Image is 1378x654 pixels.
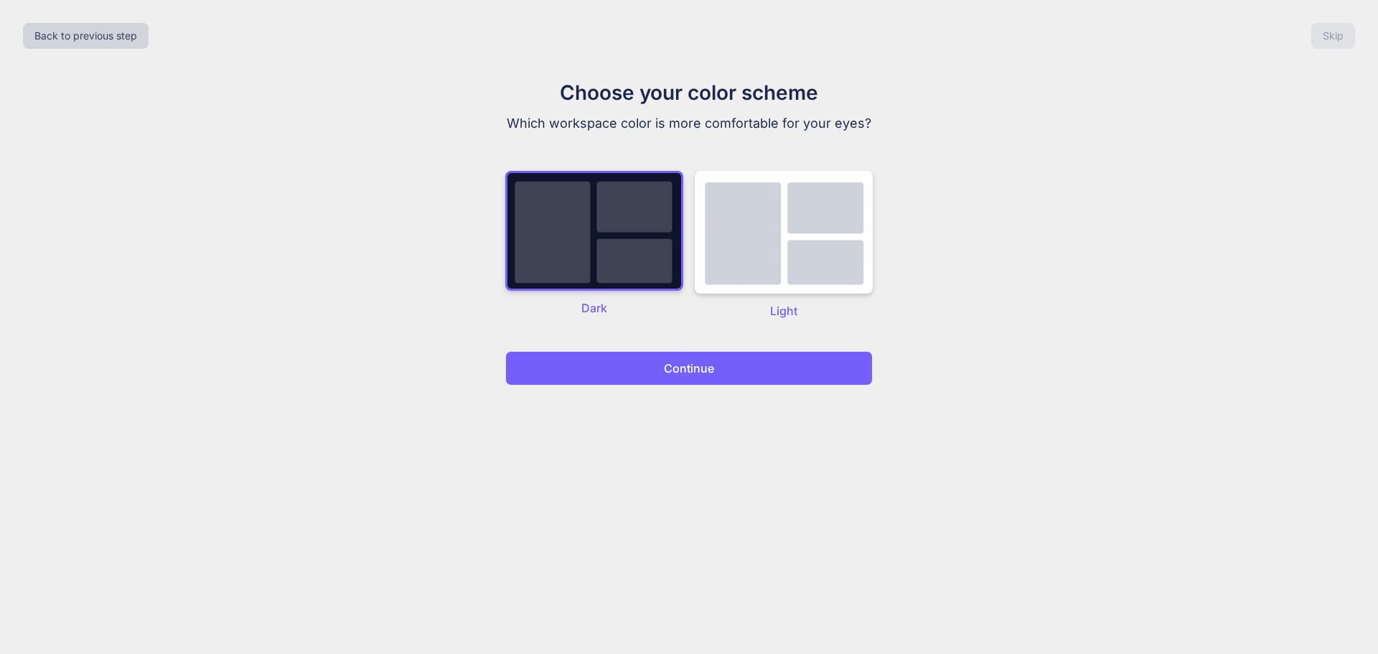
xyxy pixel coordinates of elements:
img: dark [505,171,683,291]
h1: Choose your color scheme [448,78,930,108]
button: Back to previous step [23,23,149,49]
p: Light [695,302,873,319]
p: Which workspace color is more comfortable for your eyes? [448,113,930,134]
p: Continue [664,360,714,377]
p: Dark [505,299,683,317]
img: dark [695,171,873,294]
button: Skip [1311,23,1355,49]
button: Continue [505,351,873,386]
